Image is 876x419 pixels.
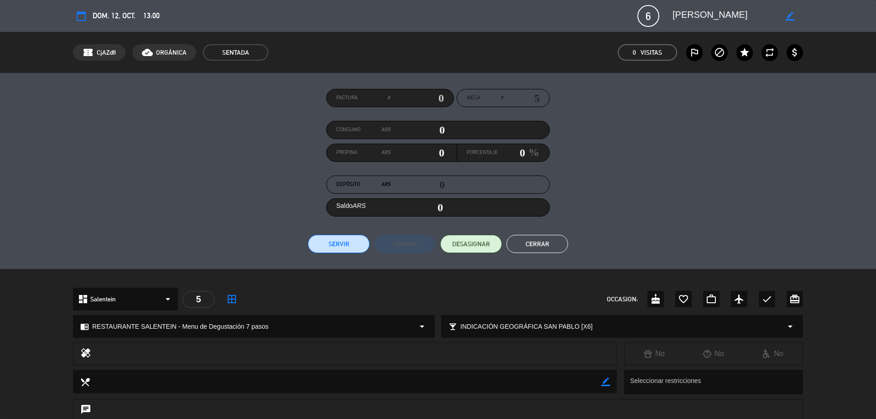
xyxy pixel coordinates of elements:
[336,201,366,211] label: Saldo
[786,12,794,21] i: border_color
[678,294,689,305] i: favorite_border
[460,321,593,332] span: INDICACIÓN GEOGRÁFICA SAN PABLO [X6]
[467,93,480,103] span: Mesa
[336,93,390,103] label: Factura
[714,47,725,58] i: block
[789,294,800,305] i: card_giftcard
[739,47,750,58] i: star
[607,294,638,305] span: OCCASION:
[498,146,525,160] input: 0
[387,93,390,103] em: #
[390,91,444,105] input: 0
[162,294,173,305] i: arrow_drop_down
[440,235,502,253] button: DESASIGNAR
[182,291,214,308] div: 5
[73,8,89,24] button: calendar_today
[336,148,391,157] label: Propina
[650,294,661,305] i: cake
[734,294,745,305] i: airplanemode_active
[83,47,94,58] span: confirmation_number
[93,10,136,22] span: dom. 12, oct.
[374,235,436,253] button: Cobrar
[689,47,700,58] i: outlined_flag
[391,123,445,137] input: 0
[501,93,503,103] em: #
[203,44,268,61] span: SENTADA
[625,348,684,360] div: No
[417,321,428,332] i: arrow_drop_down
[452,239,490,249] span: DESASIGNAR
[641,47,662,58] em: Visitas
[761,294,772,305] i: check
[448,322,457,331] i: local_bar
[80,377,90,387] i: local_dining
[90,294,116,305] span: Salentein
[503,91,540,105] input: number
[789,47,800,58] i: attach_money
[308,235,370,253] button: Servir
[381,180,391,189] em: ARS
[76,10,87,21] i: calendar_today
[80,347,91,360] i: healing
[743,348,803,360] div: No
[633,47,636,58] span: 0
[97,47,116,58] span: CjAZd8
[525,144,539,161] em: %
[785,321,796,332] i: arrow_drop_down
[381,125,391,134] em: ARS
[80,404,91,417] i: chat
[80,322,89,331] i: chrome_reader_mode
[506,235,568,253] button: Cerrar
[381,148,391,157] em: ARS
[142,47,153,58] i: cloud_done
[226,294,237,305] i: border_all
[764,47,775,58] i: repeat
[684,348,743,360] div: No
[336,125,391,134] label: Consumo
[637,5,659,27] span: 6
[336,180,391,189] label: Depósito
[156,47,187,58] span: ORGÁNICA
[143,10,160,22] span: 13:00
[467,148,498,157] label: Porcentaje
[78,294,89,305] i: dashboard
[706,294,717,305] i: work_outline
[92,321,268,332] span: RESTAURANTE SALENTEIN - Menu de Degustación 7 pasos
[601,378,610,386] i: border_color
[391,146,445,160] input: 0
[353,202,366,209] em: ARS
